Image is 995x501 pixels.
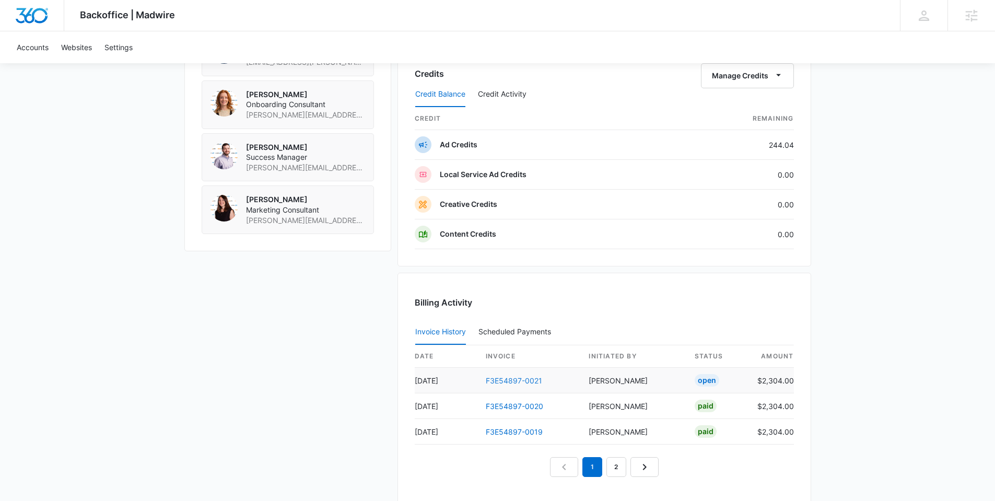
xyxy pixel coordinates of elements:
[478,328,555,335] div: Scheduled Payments
[695,400,717,412] div: Paid
[440,199,497,209] p: Creative Credits
[246,205,365,215] span: Marketing Consultant
[55,31,98,63] a: Websites
[580,368,686,393] td: [PERSON_NAME]
[17,27,25,36] img: website_grey.svg
[210,142,238,169] img: Nathan Hoover
[630,457,659,477] a: Next Page
[749,419,794,445] td: $2,304.00
[440,229,496,239] p: Content Credits
[246,110,365,120] span: [PERSON_NAME][EMAIL_ADDRESS][PERSON_NAME][DOMAIN_NAME]
[580,393,686,419] td: [PERSON_NAME]
[486,402,543,411] a: F3E54897-0020
[582,457,602,477] em: 1
[415,296,794,309] h3: Billing Activity
[210,89,238,116] img: Courtney Coy
[415,108,683,130] th: credit
[749,368,794,393] td: $2,304.00
[683,219,794,249] td: 0.00
[246,152,365,162] span: Success Manager
[98,31,139,63] a: Settings
[749,393,794,419] td: $2,304.00
[683,108,794,130] th: Remaining
[29,17,51,25] div: v 4.0.24
[683,190,794,219] td: 0.00
[606,457,626,477] a: Page 2
[686,345,749,368] th: status
[415,393,477,419] td: [DATE]
[440,139,477,150] p: Ad Credits
[683,130,794,160] td: 244.04
[27,27,115,36] div: Domain: [DOMAIN_NAME]
[749,345,794,368] th: amount
[10,31,55,63] a: Accounts
[415,67,444,80] h3: Credits
[246,142,365,153] p: [PERSON_NAME]
[701,63,794,88] button: Manage Credits
[28,61,37,69] img: tab_domain_overview_orange.svg
[246,194,365,205] p: [PERSON_NAME]
[104,61,112,69] img: tab_keywords_by_traffic_grey.svg
[246,89,365,100] p: [PERSON_NAME]
[210,194,238,222] img: Elizabeth Berndt
[80,9,175,20] span: Backoffice | Madwire
[415,320,466,345] button: Invoice History
[415,82,465,107] button: Credit Balance
[415,368,477,393] td: [DATE]
[486,376,542,385] a: F3E54897-0021
[115,62,176,68] div: Keywords by Traffic
[486,427,543,436] a: F3E54897-0019
[550,457,659,477] nav: Pagination
[246,162,365,173] span: [PERSON_NAME][EMAIL_ADDRESS][PERSON_NAME][DOMAIN_NAME]
[695,374,719,387] div: Open
[246,215,365,226] span: [PERSON_NAME][EMAIL_ADDRESS][PERSON_NAME][DOMAIN_NAME]
[246,99,365,110] span: Onboarding Consultant
[477,345,581,368] th: invoice
[695,425,717,438] div: Paid
[478,82,526,107] button: Credit Activity
[40,62,93,68] div: Domain Overview
[440,169,526,180] p: Local Service Ad Credits
[415,419,477,445] td: [DATE]
[683,160,794,190] td: 0.00
[415,345,477,368] th: date
[580,419,686,445] td: [PERSON_NAME]
[580,345,686,368] th: Initiated By
[17,17,25,25] img: logo_orange.svg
